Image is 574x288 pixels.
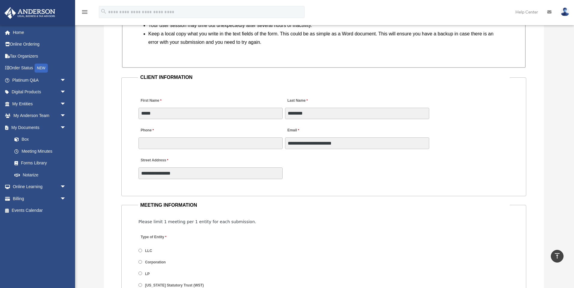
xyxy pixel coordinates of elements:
img: User Pic [560,7,569,16]
a: Notarize [8,169,75,181]
a: Online Ordering [4,38,75,50]
a: Tax Organizers [4,50,75,62]
a: Platinum Q&Aarrow_drop_down [4,74,75,86]
a: vertical_align_top [551,250,563,262]
span: arrow_drop_down [60,86,72,98]
label: Corporation [143,260,168,265]
a: Digital Productsarrow_drop_down [4,86,75,98]
a: Box [8,133,75,145]
legend: CLIENT INFORMATION [138,73,510,82]
label: Email [285,127,300,135]
img: Anderson Advisors Platinum Portal [3,7,57,19]
a: Meeting Minutes [8,145,72,157]
label: Type of Entity [138,233,196,241]
a: menu [81,10,88,16]
i: search [100,8,107,15]
label: First Name [138,97,163,105]
a: Events Calendar [4,205,75,217]
label: Phone [138,127,155,135]
a: My Anderson Teamarrow_drop_down [4,110,75,122]
a: Order StatusNEW [4,62,75,74]
i: vertical_align_top [554,252,561,259]
li: Your user session may time out unexpectedly after several hours of inactivity. [148,21,504,30]
label: LLC [143,248,154,253]
div: NEW [35,64,48,73]
li: Keep a local copy what you write in the text fields of the form. This could be as simple as a Wor... [148,30,504,46]
span: arrow_drop_down [60,121,72,134]
span: arrow_drop_down [60,110,72,122]
span: arrow_drop_down [60,193,72,205]
a: My Entitiesarrow_drop_down [4,98,75,110]
span: arrow_drop_down [60,74,72,86]
span: Please limit 1 meeting per 1 entity for each submission. [138,219,256,224]
span: arrow_drop_down [60,98,72,110]
legend: MEETING INFORMATION [138,201,510,209]
label: LP [143,271,152,277]
label: Last Name [285,97,309,105]
a: Home [4,26,75,38]
span: arrow_drop_down [60,181,72,193]
a: My Documentsarrow_drop_down [4,121,75,133]
a: Forms Library [8,157,75,169]
a: Billingarrow_drop_down [4,193,75,205]
label: Street Address [138,157,196,165]
i: menu [81,8,88,16]
a: Online Learningarrow_drop_down [4,181,75,193]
